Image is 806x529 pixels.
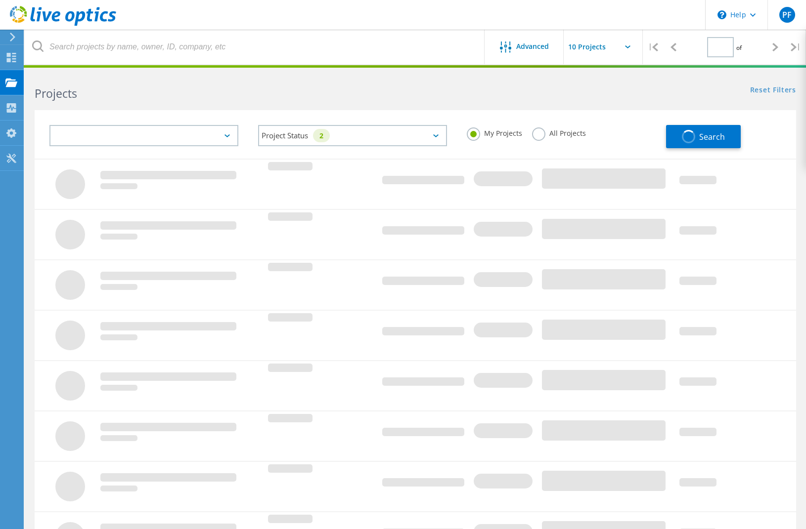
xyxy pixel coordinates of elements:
div: 2 [313,129,330,142]
a: Live Optics Dashboard [10,21,116,28]
svg: \n [717,10,726,19]
button: Search [666,125,741,148]
a: Reset Filters [750,86,796,95]
div: | [786,30,806,65]
label: All Projects [532,127,586,137]
label: My Projects [467,127,522,137]
span: PF [782,11,792,19]
div: Project Status [258,125,447,146]
span: Advanced [516,43,549,50]
b: Projects [35,85,77,101]
div: | [643,30,663,65]
span: of [736,43,742,52]
input: Search projects by name, owner, ID, company, etc [25,30,485,64]
span: Search [699,131,725,142]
